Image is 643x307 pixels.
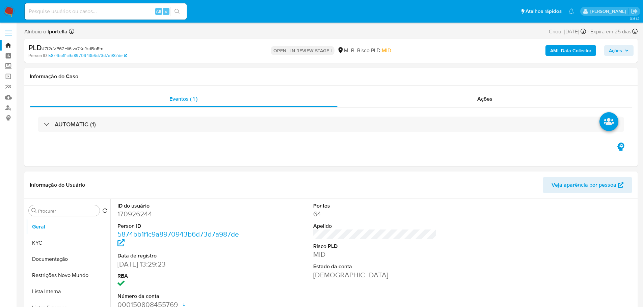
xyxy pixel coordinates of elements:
dd: 64 [313,209,437,219]
dd: MID [313,250,437,259]
span: Ações [609,45,622,56]
span: Alt [156,8,161,14]
span: Veja aparência por pessoa [552,177,616,193]
dd: [DATE] 13:29:23 [117,259,241,269]
h3: AUTOMATIC (1) [55,121,96,128]
dt: Estado da conta [313,263,437,270]
span: Atalhos rápidos [526,8,562,15]
button: Procurar [31,208,37,213]
dd: 170926244 [117,209,241,219]
span: Expira em 25 dias [590,28,631,35]
dt: Person ID [117,222,241,230]
dt: ID do usuário [117,202,241,210]
button: Documentação [26,251,110,267]
b: Person ID [28,53,47,59]
b: AML Data Collector [550,45,591,56]
span: MID [382,47,391,54]
dt: Pontos [313,202,437,210]
button: Retornar ao pedido padrão [102,208,108,215]
p: lucas.portella@mercadolivre.com [590,8,628,14]
button: search-icon [170,7,184,16]
a: Notificações [568,8,574,14]
button: Veja aparência por pessoa [543,177,632,193]
span: # 7t2uVP62Hi6ivx7KcfhdBoRm [42,45,103,52]
h1: Informação do Usuário [30,182,85,188]
span: - [587,27,589,36]
div: MLB [337,47,354,54]
div: Criou: [DATE] [549,27,586,36]
span: Risco PLD: [357,47,391,54]
dt: Risco PLD [313,243,437,250]
span: Atribuiu o [24,28,68,35]
button: Ações [604,45,634,56]
a: 5874bb1f1c9a8970943b6d73d7a987de [48,53,127,59]
dt: RBA [117,272,241,280]
dt: Apelido [313,222,437,230]
dt: Data de registro [117,252,241,259]
button: KYC [26,235,110,251]
p: OPEN - IN REVIEW STAGE I [271,46,334,55]
input: Pesquise usuários ou casos... [25,7,187,16]
button: Lista Interna [26,283,110,300]
h1: Informação do Caso [30,73,632,80]
button: AML Data Collector [545,45,596,56]
b: lportella [46,28,68,35]
a: 5874bb1f1c9a8970943b6d73d7a987de [117,229,239,248]
a: Sair [631,8,638,15]
b: PLD [28,42,42,53]
dt: Número da conta [117,293,241,300]
input: Procurar [38,208,97,214]
div: AUTOMATIC (1) [38,117,624,132]
span: Eventos ( 1 ) [169,95,197,103]
span: Ações [477,95,492,103]
dd: [DEMOGRAPHIC_DATA] [313,270,437,280]
button: Restrições Novo Mundo [26,267,110,283]
span: s [165,8,167,14]
button: Geral [26,219,110,235]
